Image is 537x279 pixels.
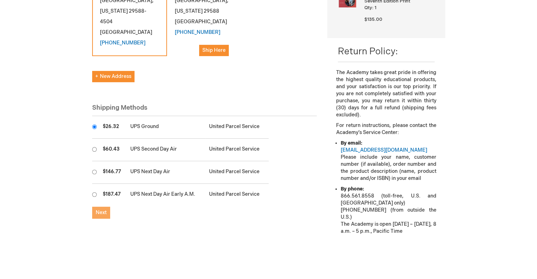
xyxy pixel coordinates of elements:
[341,186,364,192] strong: By phone:
[92,207,110,219] button: Next
[127,116,205,139] td: UPS Ground
[341,140,362,146] strong: By email:
[127,139,205,161] td: UPS Second Day Air
[336,69,436,119] p: The Academy takes great pride in offering the highest quality educational products, and your sati...
[364,5,372,11] span: Qty
[103,169,121,175] span: $146.77
[341,140,436,182] li: Please include your name, customer number (if available), order number and the product descriptio...
[103,146,120,152] span: $60.43
[92,71,135,82] button: New Address
[175,29,220,35] a: [PHONE_NUMBER]
[336,122,436,136] p: For return instructions, please contact the Academy’s Service Center:
[338,46,398,57] span: Return Policy:
[364,17,382,22] span: $135.00
[199,45,229,56] button: Ship Here
[96,210,107,216] span: Next
[341,186,436,235] li: 866.561.8558 (toll-free, U.S. and [GEOGRAPHIC_DATA] only) [PHONE_NUMBER] (from outside the U.S.) ...
[205,116,268,139] td: United Parcel Service
[205,139,268,161] td: United Parcel Service
[100,40,145,46] a: [PHONE_NUMBER]
[95,73,131,79] span: New Address
[202,47,226,53] span: Ship Here
[92,103,317,116] div: Shipping Methods
[205,184,268,206] td: United Parcel Service
[127,184,205,206] td: UPS Next Day Air Early A.M.
[375,5,376,11] span: 1
[205,161,268,184] td: United Parcel Service
[127,161,205,184] td: UPS Next Day Air
[341,147,427,153] a: [EMAIL_ADDRESS][DOMAIN_NAME]
[103,123,119,129] span: $26.32
[175,8,203,14] span: [US_STATE]
[100,8,128,14] span: [US_STATE]
[103,191,121,197] span: $187.47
